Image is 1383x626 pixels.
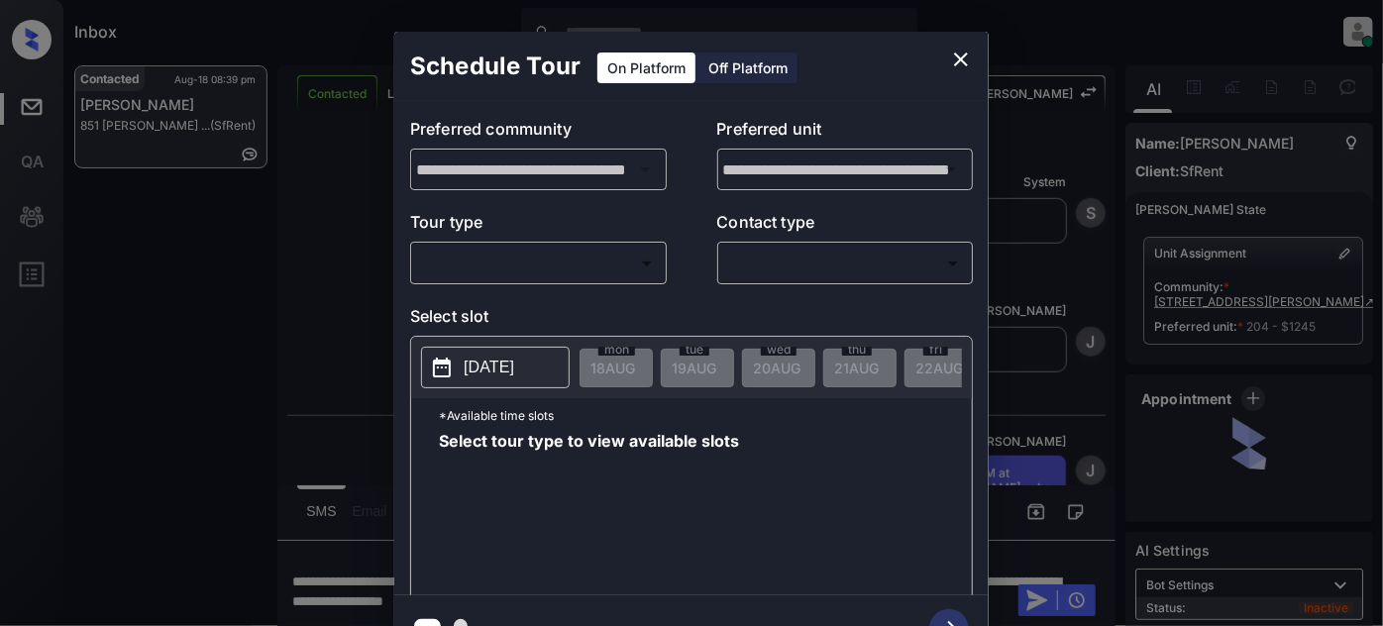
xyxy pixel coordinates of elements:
p: Preferred community [410,117,667,149]
div: On Platform [597,52,695,83]
p: Preferred unit [717,117,974,149]
p: Tour type [410,210,667,242]
p: Contact type [717,210,974,242]
p: *Available time slots [439,398,972,433]
p: Select slot [410,304,973,336]
button: close [941,40,981,79]
span: Select tour type to view available slots [439,433,739,591]
p: [DATE] [464,356,514,379]
button: [DATE] [421,347,570,388]
div: Off Platform [698,52,798,83]
h2: Schedule Tour [394,32,596,101]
